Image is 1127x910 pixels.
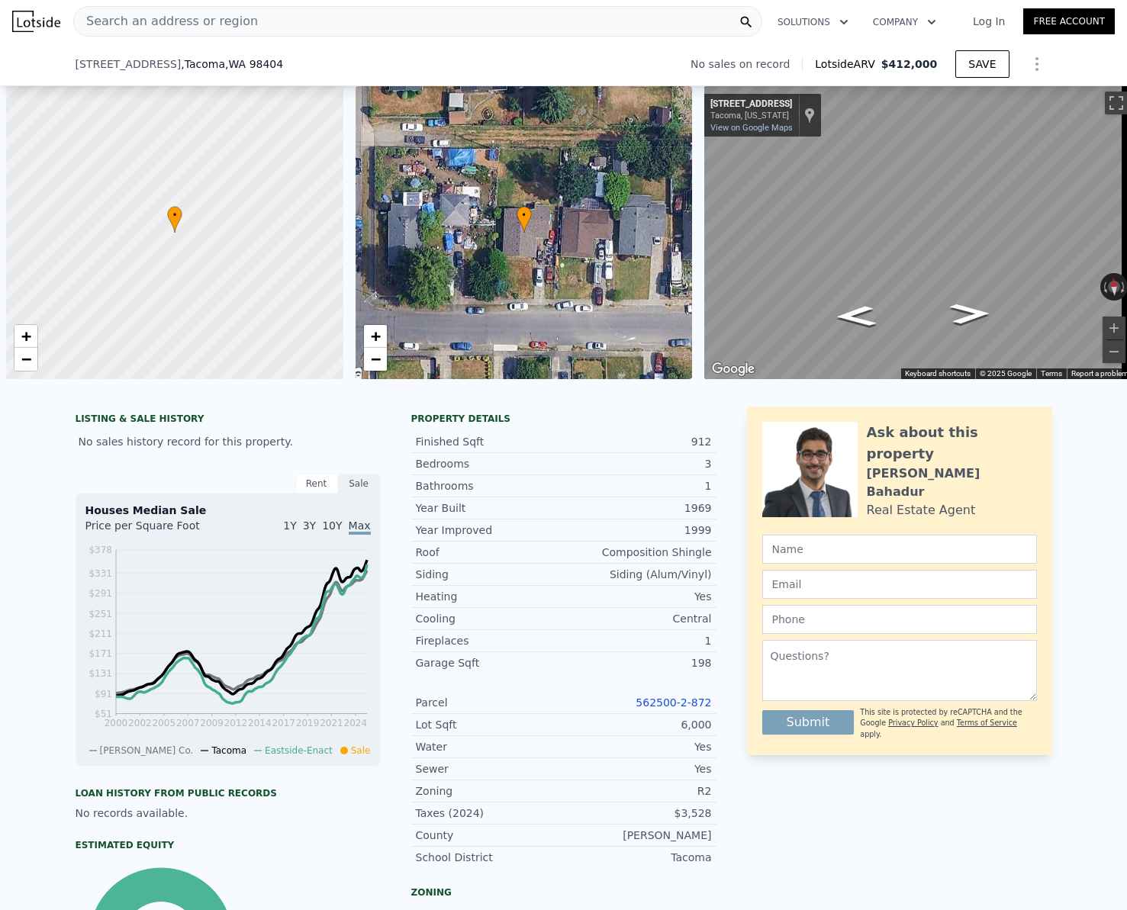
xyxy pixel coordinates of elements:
[224,718,247,728] tspan: 2012
[564,633,712,648] div: 1
[762,570,1037,599] input: Email
[272,718,295,728] tspan: 2017
[867,422,1037,465] div: Ask about this property
[181,56,283,72] span: , Tacoma
[867,465,1037,501] div: [PERSON_NAME] Bahadur
[411,886,716,899] div: Zoning
[338,474,381,494] div: Sale
[104,718,127,728] tspan: 2000
[861,8,948,36] button: Company
[564,523,712,538] div: 1999
[517,208,532,222] span: •
[283,519,296,532] span: 1Y
[295,474,338,494] div: Rent
[1023,8,1115,34] a: Free Account
[248,718,272,728] tspan: 2014
[416,567,564,582] div: Siding
[1107,272,1121,301] button: Reset the view
[349,519,371,535] span: Max
[955,14,1023,29] a: Log In
[517,206,532,233] div: •
[564,611,712,626] div: Central
[1103,340,1125,363] button: Zoom out
[303,519,316,532] span: 3Y
[320,718,343,728] tspan: 2021
[89,629,112,639] tspan: $211
[12,11,60,32] img: Lotside
[416,761,564,777] div: Sewer
[955,50,1009,78] button: SAVE
[351,745,371,756] span: Sale
[85,518,228,542] div: Price per Square Foot
[167,206,182,233] div: •
[708,359,758,379] a: Open this area in Google Maps (opens a new window)
[957,719,1017,727] a: Terms of Service
[710,111,792,121] div: Tacoma, [US_STATE]
[211,745,246,756] span: Tacoma
[765,8,861,36] button: Solutions
[888,719,938,727] a: Privacy Policy
[1100,273,1109,301] button: Rotate counterclockwise
[980,369,1032,378] span: © 2025 Google
[370,349,380,368] span: −
[564,717,712,732] div: 6,000
[89,648,112,659] tspan: $171
[762,535,1037,564] input: Name
[89,545,112,555] tspan: $378
[152,718,175,728] tspan: 2005
[225,58,283,70] span: , WA 98404
[1022,49,1052,79] button: Show Options
[564,805,712,821] div: $3,528
[14,325,37,348] a: Zoom in
[416,783,564,799] div: Zoning
[564,567,712,582] div: Siding (Alum/Vinyl)
[416,611,564,626] div: Cooling
[416,739,564,754] div: Water
[416,828,564,843] div: County
[85,503,371,518] div: Houses Median Sale
[265,745,333,756] span: Eastside-Enact
[564,828,712,843] div: [PERSON_NAME]
[76,805,381,821] div: No records available.
[416,500,564,516] div: Year Built
[411,413,716,425] div: Property details
[1103,317,1125,339] button: Zoom in
[860,707,1036,740] div: This site is protected by reCAPTCHA and the Google and apply.
[322,519,342,532] span: 10Y
[89,568,112,579] tspan: $331
[416,633,564,648] div: Fireplaces
[708,359,758,379] img: Google
[881,58,938,70] span: $412,000
[416,850,564,865] div: School District
[95,709,112,719] tspan: $51
[762,605,1037,634] input: Phone
[564,545,712,560] div: Composition Shingle
[175,718,199,728] tspan: 2007
[76,787,381,799] div: Loan history from public records
[364,348,387,371] a: Zoom out
[167,208,182,222] span: •
[804,107,815,124] a: Show location on map
[364,325,387,348] a: Zoom in
[564,655,712,670] div: 198
[76,56,182,72] span: [STREET_ADDRESS]
[416,523,564,538] div: Year Improved
[564,761,712,777] div: Yes
[416,695,564,710] div: Parcel
[95,689,112,699] tspan: $91
[370,326,380,346] span: +
[762,710,855,735] button: Submit
[76,839,381,851] div: Estimated Equity
[100,745,194,756] span: [PERSON_NAME] Co.
[933,298,1008,329] path: Go East, E 63rd St
[76,413,381,428] div: LISTING & SALE HISTORY
[416,434,564,449] div: Finished Sqft
[905,368,971,379] button: Keyboard shortcuts
[21,326,31,346] span: +
[128,718,152,728] tspan: 2002
[295,718,319,728] tspan: 2019
[564,589,712,604] div: Yes
[564,456,712,471] div: 3
[564,500,712,516] div: 1969
[416,805,564,821] div: Taxes (2024)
